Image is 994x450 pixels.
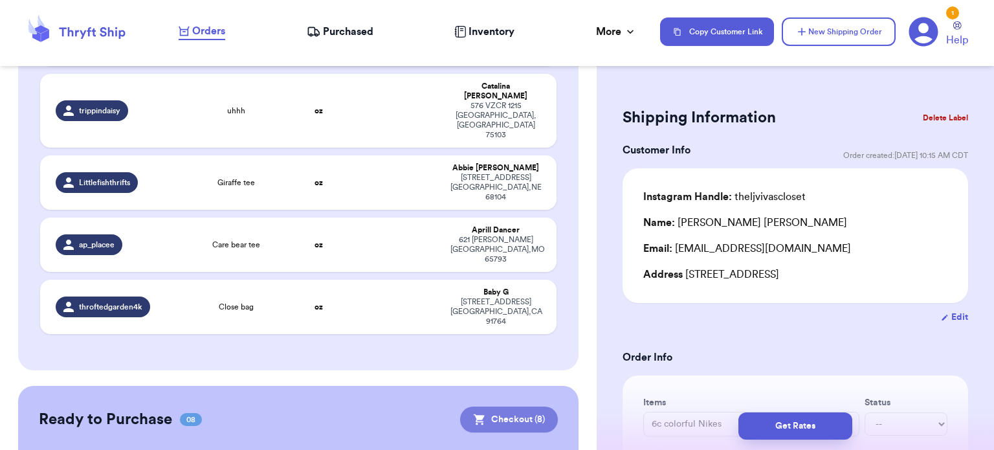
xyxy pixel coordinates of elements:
[643,192,732,202] span: Instagram Handle:
[450,173,541,202] div: [STREET_ADDRESS] [GEOGRAPHIC_DATA] , NE 68104
[643,241,947,256] div: [EMAIL_ADDRESS][DOMAIN_NAME]
[643,396,859,409] label: Items
[315,179,323,186] strong: oz
[623,350,968,365] h3: Order Info
[180,413,202,426] span: 08
[450,297,541,326] div: [STREET_ADDRESS] [GEOGRAPHIC_DATA] , CA 91764
[782,17,896,46] button: New Shipping Order
[307,24,373,39] a: Purchased
[643,269,683,280] span: Address
[843,150,968,161] span: Order created: [DATE] 10:15 AM CDT
[79,177,130,188] span: Littlefishthrifts
[315,107,323,115] strong: oz
[179,23,225,40] a: Orders
[596,24,637,39] div: More
[865,396,947,409] label: Status
[450,163,541,173] div: Abbie [PERSON_NAME]
[450,82,541,101] div: Catalina [PERSON_NAME]
[623,142,690,158] h3: Customer Info
[660,17,774,46] button: Copy Customer Link
[219,302,254,312] span: Close bag
[227,106,245,116] span: uhhh
[469,24,514,39] span: Inventory
[909,17,938,47] a: 1
[643,215,847,231] div: [PERSON_NAME] [PERSON_NAME]
[918,104,973,132] button: Delete Label
[941,311,968,324] button: Edit
[212,240,260,250] span: Care bear tee
[192,23,225,39] span: Orders
[460,407,558,433] button: Checkout (8)
[39,409,172,430] h2: Ready to Purchase
[217,177,255,188] span: Giraffe tee
[450,225,541,235] div: Aprill Dancer
[450,101,541,140] div: 576 VZCR 1215 [GEOGRAPHIC_DATA] , [GEOGRAPHIC_DATA] 75103
[79,240,115,250] span: ap_placee
[450,235,541,264] div: 621 [PERSON_NAME] [GEOGRAPHIC_DATA] , MO 65793
[79,106,120,116] span: trippindaisy
[315,241,323,249] strong: oz
[315,303,323,311] strong: oz
[623,107,776,128] h2: Shipping Information
[946,21,968,48] a: Help
[323,24,373,39] span: Purchased
[454,24,514,39] a: Inventory
[450,287,541,297] div: Baby G
[643,218,675,228] span: Name:
[946,6,959,19] div: 1
[643,243,672,254] span: Email:
[643,189,806,205] div: theljvivascloset
[643,267,947,282] div: [STREET_ADDRESS]
[79,302,142,312] span: throftedgarden4k
[946,32,968,48] span: Help
[738,412,852,440] button: Get Rates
